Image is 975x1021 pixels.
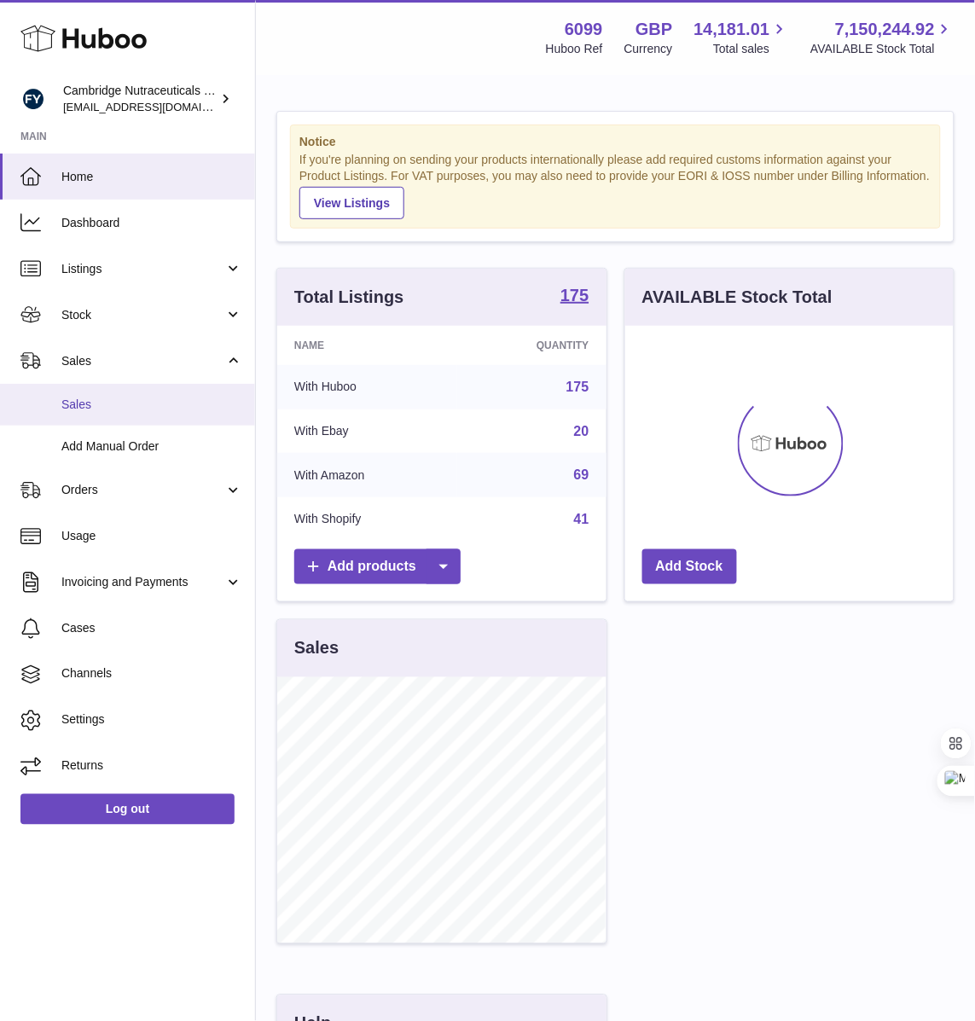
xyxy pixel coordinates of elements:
a: 175 [560,287,589,307]
strong: Notice [299,134,931,150]
span: Listings [61,261,224,277]
strong: 6099 [565,18,603,41]
span: Sales [61,397,242,413]
h3: AVAILABLE Stock Total [642,286,833,309]
span: Cases [61,620,242,636]
span: Stock [61,307,224,323]
a: Add products [294,549,461,584]
span: Returns [61,758,242,774]
span: [EMAIL_ADDRESS][DOMAIN_NAME] [63,100,251,113]
strong: GBP [635,18,672,41]
h3: Total Listings [294,286,404,309]
a: 20 [574,424,589,438]
span: Settings [61,712,242,728]
h3: Sales [294,637,339,660]
strong: 175 [560,287,589,304]
span: Invoicing and Payments [61,574,224,590]
span: Dashboard [61,215,242,231]
a: 69 [574,467,589,482]
a: View Listings [299,187,404,219]
span: Usage [61,528,242,544]
td: With Shopify [277,497,457,542]
span: Sales [61,353,224,369]
span: 14,181.01 [694,18,769,41]
a: Log out [20,794,235,825]
td: With Amazon [277,453,457,497]
div: If you're planning on sending your products internationally please add required customs informati... [299,152,931,218]
div: Cambridge Nutraceuticals Ltd [63,83,217,115]
img: huboo@camnutra.com [20,86,46,112]
a: 7,150,244.92 AVAILABLE Stock Total [810,18,955,57]
a: 175 [566,380,589,394]
span: Home [61,169,242,185]
td: With Huboo [277,365,457,409]
span: Channels [61,666,242,682]
div: Huboo Ref [546,41,603,57]
th: Quantity [457,326,606,365]
span: AVAILABLE Stock Total [810,41,955,57]
span: 7,150,244.92 [835,18,935,41]
a: 41 [574,512,589,526]
span: Total sales [713,41,789,57]
span: Orders [61,482,224,498]
th: Name [277,326,457,365]
div: Currency [624,41,673,57]
td: With Ebay [277,409,457,454]
span: Add Manual Order [61,438,242,455]
a: 14,181.01 Total sales [694,18,789,57]
a: Add Stock [642,549,737,584]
